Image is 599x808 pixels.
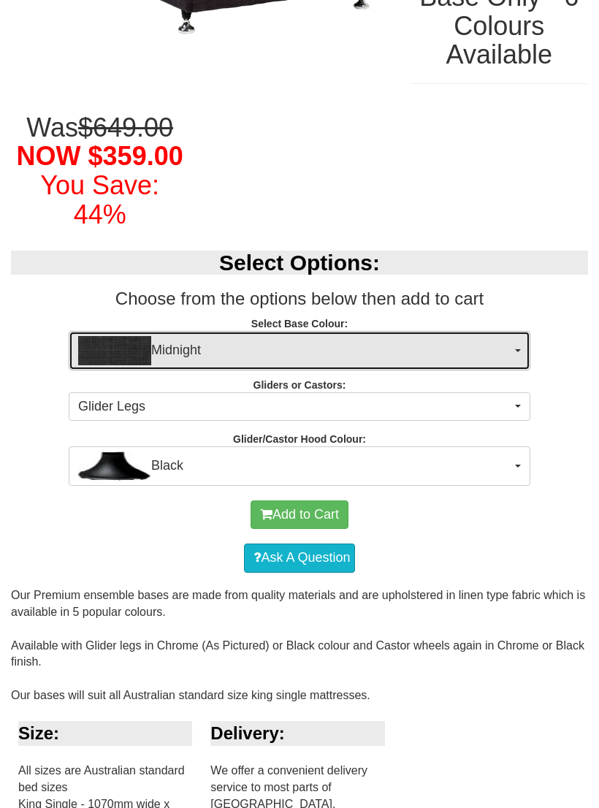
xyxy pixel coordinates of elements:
strong: Glider/Castor Hood Colour: [233,433,366,445]
div: Delivery: [210,721,384,746]
img: Midnight [78,336,151,365]
h3: Choose from the options below then add to cart [11,289,588,308]
a: Ask A Question [244,544,354,573]
b: Select Options: [219,251,380,275]
h1: Was [11,113,188,229]
span: Glider Legs [78,397,511,416]
span: NOW $359.00 [17,141,183,171]
strong: Gliders or Castors: [253,379,346,391]
div: Size: [18,721,192,746]
span: Midnight [78,336,511,365]
del: $649.00 [78,113,173,142]
img: Black [78,451,151,481]
font: You Save: 44% [40,170,159,229]
strong: Select Base Colour: [251,318,348,329]
button: MidnightMidnight [69,331,530,370]
button: BlackBlack [69,446,530,486]
button: Glider Legs [69,392,530,422]
button: Add to Cart [251,500,348,530]
span: Black [78,451,511,481]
